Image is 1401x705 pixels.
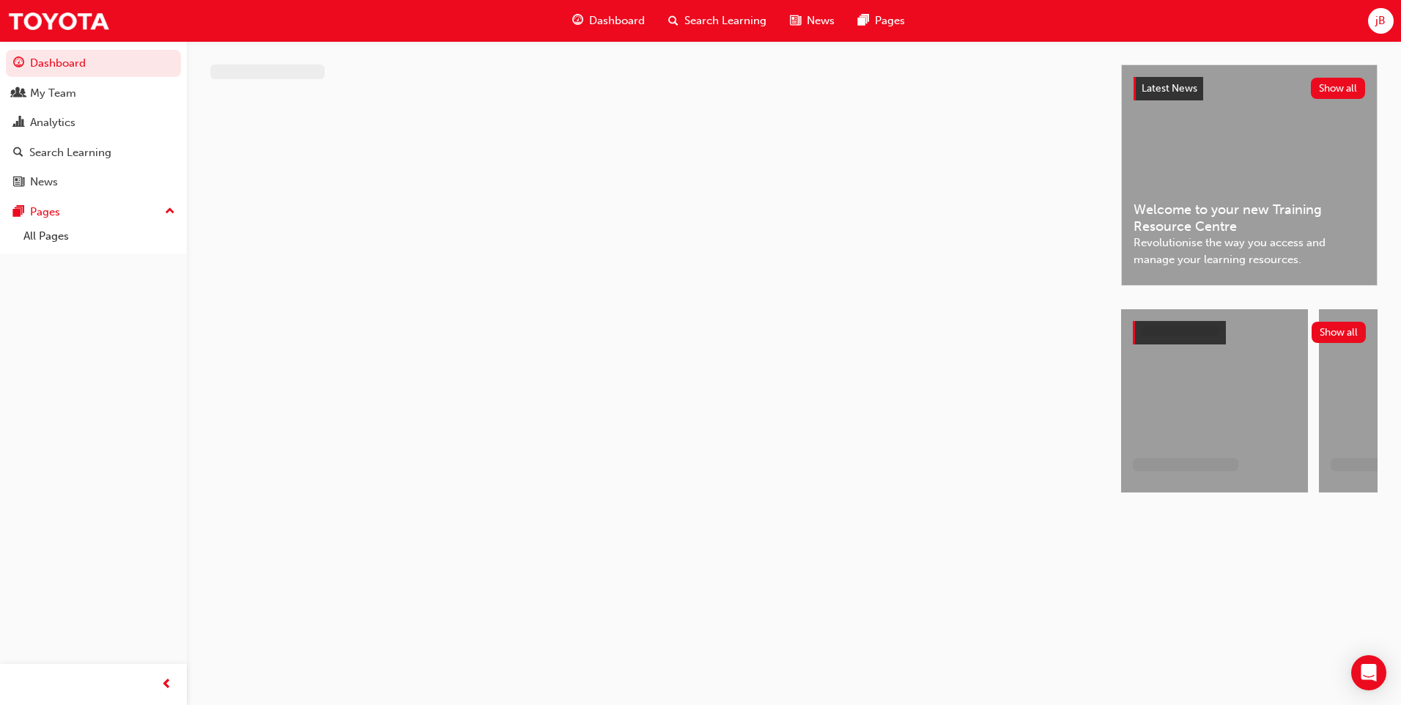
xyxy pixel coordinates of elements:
[13,57,24,70] span: guage-icon
[165,202,175,221] span: up-icon
[6,50,181,77] a: Dashboard
[30,114,75,131] div: Analytics
[13,87,24,100] span: people-icon
[858,12,869,30] span: pages-icon
[6,199,181,226] button: Pages
[1375,12,1386,29] span: jB
[30,204,60,221] div: Pages
[1312,322,1367,343] button: Show all
[1134,202,1365,235] span: Welcome to your new Training Resource Centre
[6,169,181,196] a: News
[561,6,657,36] a: guage-iconDashboard
[30,85,76,102] div: My Team
[1311,78,1366,99] button: Show all
[589,12,645,29] span: Dashboard
[7,4,110,37] img: Trak
[6,109,181,136] a: Analytics
[1368,8,1394,34] button: jB
[13,206,24,219] span: pages-icon
[6,47,181,199] button: DashboardMy TeamAnalyticsSearch LearningNews
[668,12,679,30] span: search-icon
[29,144,111,161] div: Search Learning
[807,12,835,29] span: News
[13,117,24,130] span: chart-icon
[6,139,181,166] a: Search Learning
[657,6,778,36] a: search-iconSearch Learning
[13,176,24,189] span: news-icon
[1134,77,1365,100] a: Latest NewsShow all
[572,12,583,30] span: guage-icon
[1351,655,1386,690] div: Open Intercom Messenger
[846,6,917,36] a: pages-iconPages
[778,6,846,36] a: news-iconNews
[684,12,766,29] span: Search Learning
[1121,64,1378,286] a: Latest NewsShow allWelcome to your new Training Resource CentreRevolutionise the way you access a...
[1134,235,1365,267] span: Revolutionise the way you access and manage your learning resources.
[18,225,181,248] a: All Pages
[13,147,23,160] span: search-icon
[161,676,172,694] span: prev-icon
[1133,321,1366,344] a: Show all
[875,12,905,29] span: Pages
[30,174,58,191] div: News
[6,80,181,107] a: My Team
[1142,82,1197,95] span: Latest News
[790,12,801,30] span: news-icon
